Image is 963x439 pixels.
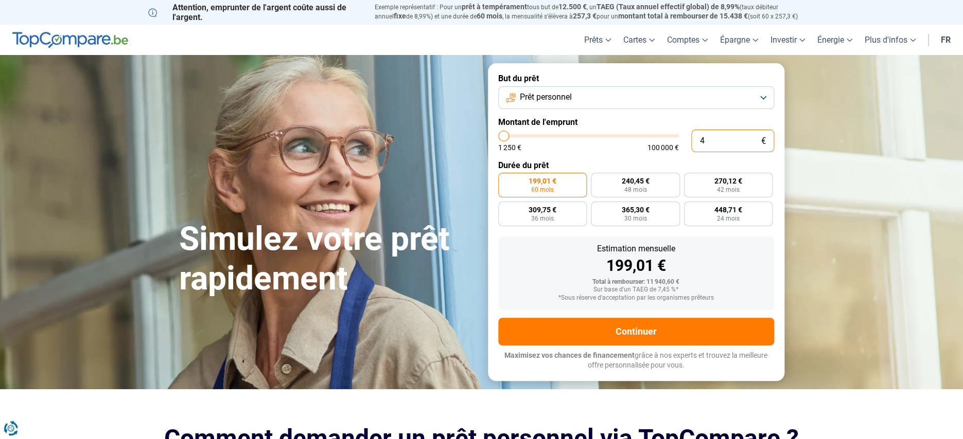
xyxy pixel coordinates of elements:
[647,144,679,151] span: 100 000 €
[179,219,476,299] h1: Simulez votre prêt rapidement
[558,3,587,11] span: 12.500 €
[578,25,617,55] a: Prêts
[624,187,646,193] span: 48 mois
[498,117,774,127] label: Montant de l'emprunt
[531,187,554,193] span: 60 mois
[148,3,362,22] p: Attention, emprunter de l'argent coûte aussi de l'argent.
[498,160,774,170] label: Durée du prêt
[12,32,128,48] img: TopCompare
[859,25,922,55] a: Plus d'infos
[717,215,740,222] span: 24 mois
[764,25,811,55] a: Investir
[498,144,521,151] span: 1 250 €
[394,12,406,20] span: fixe
[506,258,766,273] div: 199,01 €
[506,279,766,286] div: Total à rembourser: 11 940,60 €
[462,3,527,11] span: prêt à tempérament
[504,351,635,359] span: Maximisez vos chances de financement
[935,25,957,55] a: fr
[506,245,766,253] div: Estimation mensuelle
[529,177,556,185] span: 199,01 €
[498,351,774,371] p: grâce à nos experts et trouvez la meilleure offre personnalisée pour vous.
[573,12,597,20] span: 257,3 €
[624,215,646,222] span: 30 mois
[506,286,766,294] div: Sur base d'un TAEG de 7,45 %*
[714,25,764,55] a: Épargne
[597,3,740,11] span: TAEG (Taux annuel effectif global) de 8,99%
[617,25,661,55] a: Cartes
[498,318,774,345] button: Continuer
[498,86,774,109] button: Prêt personnel
[477,12,502,20] span: 60 mois
[506,295,766,302] div: *Sous réserve d'acceptation par les organismes prêteurs
[661,25,714,55] a: Comptes
[811,25,859,55] a: Énergie
[621,177,649,185] span: 240,45 €
[520,92,572,103] span: Prêt personnel
[621,206,649,213] span: 365,30 €
[714,177,742,185] span: 270,12 €
[714,206,742,213] span: 448,71 €
[761,137,766,145] span: €
[375,3,815,21] p: Exemple représentatif : Pour un tous but de , un (taux débiteur annuel de 8,99%) et une durée de ...
[717,187,740,193] span: 42 mois
[529,206,556,213] span: 309,75 €
[531,215,554,222] span: 36 mois
[618,12,748,20] span: montant total à rembourser de 15.438 €
[498,74,774,83] label: But du prêt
